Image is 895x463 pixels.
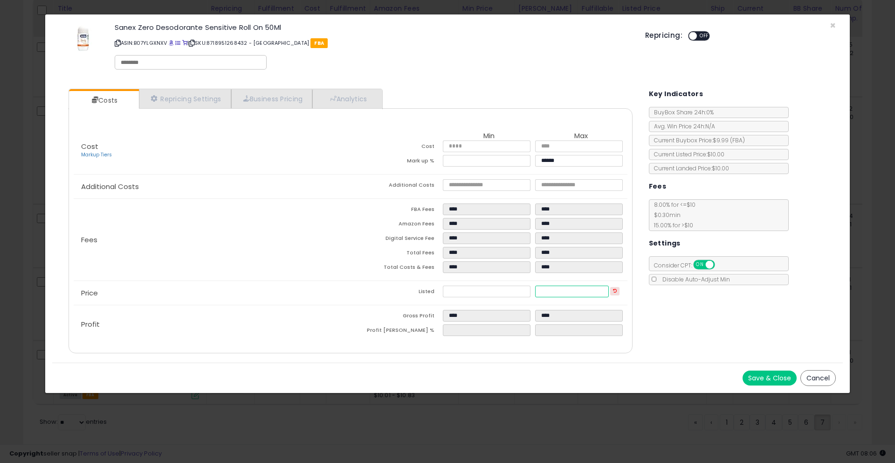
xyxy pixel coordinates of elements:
h3: Sanex Zero Desodorante Sensitive Roll On 50Ml [115,24,632,31]
td: Gross Profit [351,310,443,324]
span: OFF [697,32,712,40]
span: Current Landed Price: $10.00 [649,164,729,172]
td: Cost [351,140,443,155]
a: Markup Tiers [81,151,112,158]
span: ON [694,261,706,269]
span: BuyBox Share 24h: 0% [649,108,714,116]
button: Save & Close [743,371,797,386]
span: ( FBA ) [730,136,745,144]
th: Min [443,132,535,140]
span: FBA [310,38,328,48]
span: 8.00 % for <= $10 [649,201,695,229]
td: Profit [PERSON_NAME] % [351,324,443,339]
a: Analytics [312,89,381,108]
h5: Key Indicators [649,88,703,100]
span: Current Listed Price: $10.00 [649,150,724,158]
p: Fees [74,236,351,244]
span: $9.99 [713,136,745,144]
span: OFF [713,261,728,269]
button: Cancel [800,370,836,386]
a: Repricing Settings [139,89,231,108]
span: Avg. Win Price 24h: N/A [649,122,715,130]
td: Additional Costs [351,179,443,194]
a: Business Pricing [231,89,313,108]
td: Mark up % [351,155,443,169]
a: All offer listings [175,39,180,47]
span: $0.30 min [649,211,681,219]
span: Current Buybox Price: [649,136,745,144]
td: Total Costs & Fees [351,261,443,276]
th: Max [535,132,627,140]
p: ASIN: B07YLGXNXV | SKU: 8718951268432 - [GEOGRAPHIC_DATA] [115,35,632,50]
span: × [830,19,836,32]
span: Consider CPT: [649,261,727,269]
td: Amazon Fees [351,218,443,232]
td: FBA Fees [351,203,443,218]
p: Additional Costs [74,183,351,190]
span: 15.00 % for > $10 [649,221,693,229]
h5: Fees [649,181,667,192]
span: Disable Auto-Adjust Min [658,275,730,283]
td: Listed [351,286,443,300]
img: 31DAsY5OvKL._SL60_.jpg [69,24,97,52]
a: Your listing only [182,39,187,47]
h5: Repricing: [645,32,682,39]
p: Profit [74,321,351,328]
p: Price [74,289,351,297]
a: BuyBox page [169,39,174,47]
td: Total Fees [351,247,443,261]
a: Costs [69,91,138,110]
p: Cost [74,143,351,159]
h5: Settings [649,238,681,249]
td: Digital Service Fee [351,232,443,247]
